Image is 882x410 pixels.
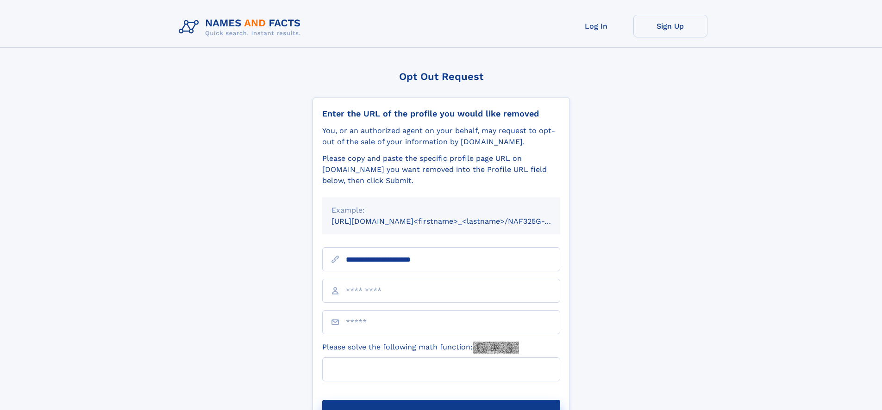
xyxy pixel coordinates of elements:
div: Please copy and paste the specific profile page URL on [DOMAIN_NAME] you want removed into the Pr... [322,153,560,186]
div: Opt Out Request [313,71,570,82]
div: You, or an authorized agent on your behalf, may request to opt-out of the sale of your informatio... [322,125,560,147]
label: Please solve the following math function: [322,342,519,354]
a: Log In [559,15,633,37]
div: Example: [332,205,551,216]
a: Sign Up [633,15,707,37]
img: Logo Names and Facts [175,15,308,40]
small: [URL][DOMAIN_NAME]<firstname>_<lastname>/NAF325G-xxxxxxxx [332,217,578,226]
div: Enter the URL of the profile you would like removed [322,109,560,119]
